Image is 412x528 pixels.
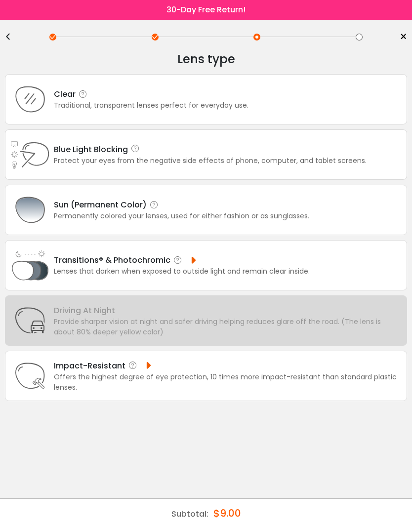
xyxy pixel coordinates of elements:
div: Transitions® & Photochromic [54,254,310,266]
div: Sun (Permanent Color) [54,199,309,211]
div: Provide sharper vision at night and safer driving helping reduces glare off the road. (The lens i... [54,317,402,337]
img: Light Adjusting [10,245,50,285]
i: Transitions® & Photochromic [173,255,183,265]
div: Lens type [5,49,407,69]
div: Impact-Resistant [54,360,402,372]
div: Lenses that darken when exposed to outside light and remain clear inside. [54,266,310,277]
div: Driving At Night [54,304,402,317]
div: < [5,33,20,41]
span: × [400,30,407,44]
i: Clear [78,89,88,99]
div: Blue Light Blocking [54,143,367,156]
img: Sun [10,190,50,230]
i: Impact-Resistant [128,361,138,370]
a: × [392,30,407,44]
div: $9.00 [213,499,241,528]
div: Permanently colored your lenses, used for either fashion or as sunglasses. [54,211,309,221]
div: Protect your eyes from the negative side effects of phone, computer, and tablet screens. [54,156,367,166]
div: Traditional, transparent lenses perfect for everyday use. [54,100,248,111]
i: Sun (Permanent Color) [149,200,159,210]
div: Offers the highest degree of eye protection, 10 times more impact-resistant than standard plastic... [54,372,402,393]
div: Clear [54,88,248,100]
